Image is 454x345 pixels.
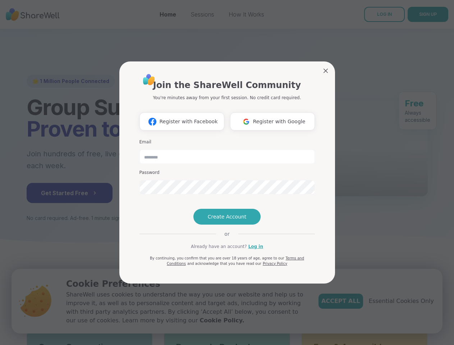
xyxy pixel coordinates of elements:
span: Already have an account? [191,243,247,250]
span: Register with Facebook [159,118,217,125]
img: ShareWell Logomark [146,115,159,128]
img: ShareWell Logomark [239,115,253,128]
a: Terms and Conditions [167,256,304,266]
a: Log in [248,243,263,250]
h3: Email [139,139,315,145]
span: or [216,230,238,238]
a: Privacy Policy [263,262,287,266]
span: Create Account [208,213,247,220]
button: Create Account [193,209,261,225]
h1: Join the ShareWell Community [153,79,301,92]
span: By continuing, you confirm that you are over 18 years of age, agree to our [150,256,284,260]
p: You're minutes away from your first session. No credit card required. [153,95,301,101]
span: Register with Google [253,118,306,125]
button: Register with Google [230,112,315,130]
img: ShareWell Logo [141,72,157,88]
h3: Password [139,170,315,176]
span: and acknowledge that you have read our [187,262,261,266]
button: Register with Facebook [139,112,224,130]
